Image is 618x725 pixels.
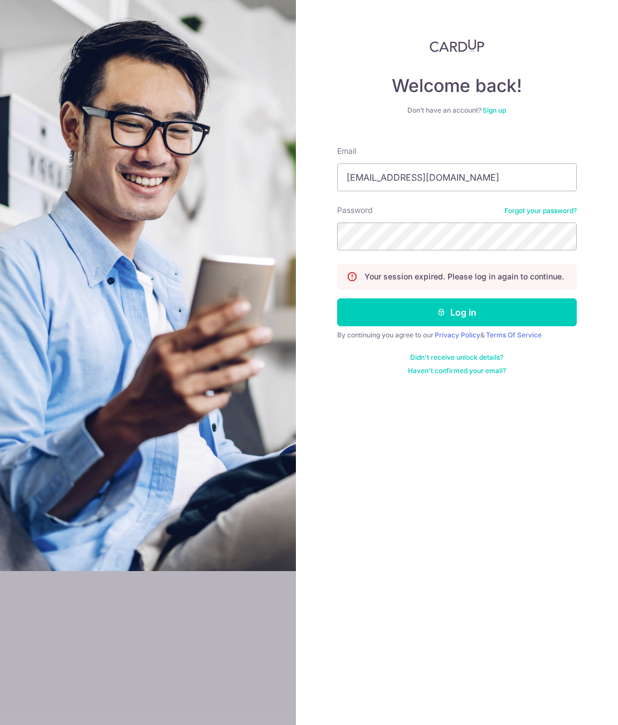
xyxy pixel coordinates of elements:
[504,206,577,215] a: Forgot your password?
[337,298,577,326] button: Log in
[364,271,564,282] p: Your session expired. Please log in again to continue.
[337,106,577,115] div: Don’t have an account?
[337,205,373,216] label: Password
[337,331,577,340] div: By continuing you agree to our &
[435,331,480,339] a: Privacy Policy
[430,39,484,52] img: CardUp Logo
[486,331,542,339] a: Terms Of Service
[337,146,356,157] label: Email
[408,366,506,375] a: Haven't confirmed your email?
[337,163,577,191] input: Enter your Email
[410,353,503,362] a: Didn't receive unlock details?
[337,75,577,97] h4: Welcome back!
[483,106,506,114] a: Sign up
